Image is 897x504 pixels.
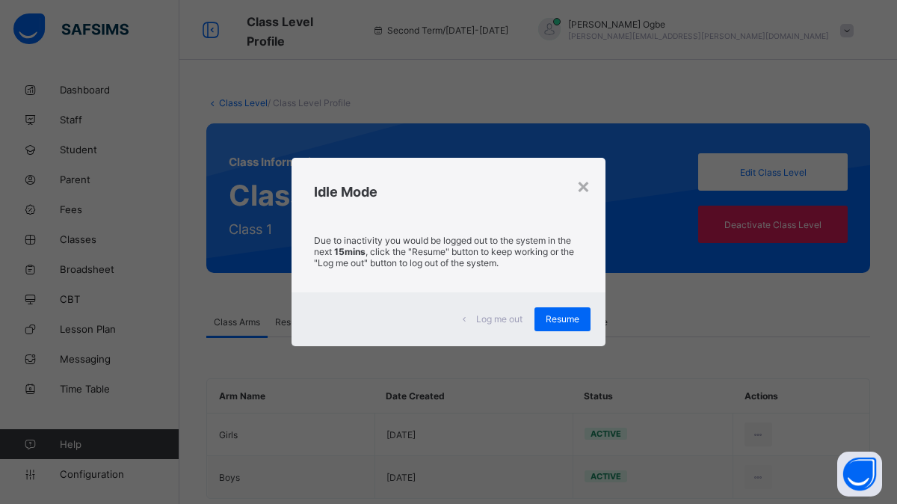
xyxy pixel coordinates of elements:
h2: Idle Mode [314,184,583,200]
strong: 15mins [334,246,366,257]
button: Open asap [837,452,882,497]
p: Due to inactivity you would be logged out to the system in the next , click the "Resume" button t... [314,235,583,268]
div: × [576,173,591,198]
span: Log me out [476,313,523,325]
span: Resume [546,313,579,325]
